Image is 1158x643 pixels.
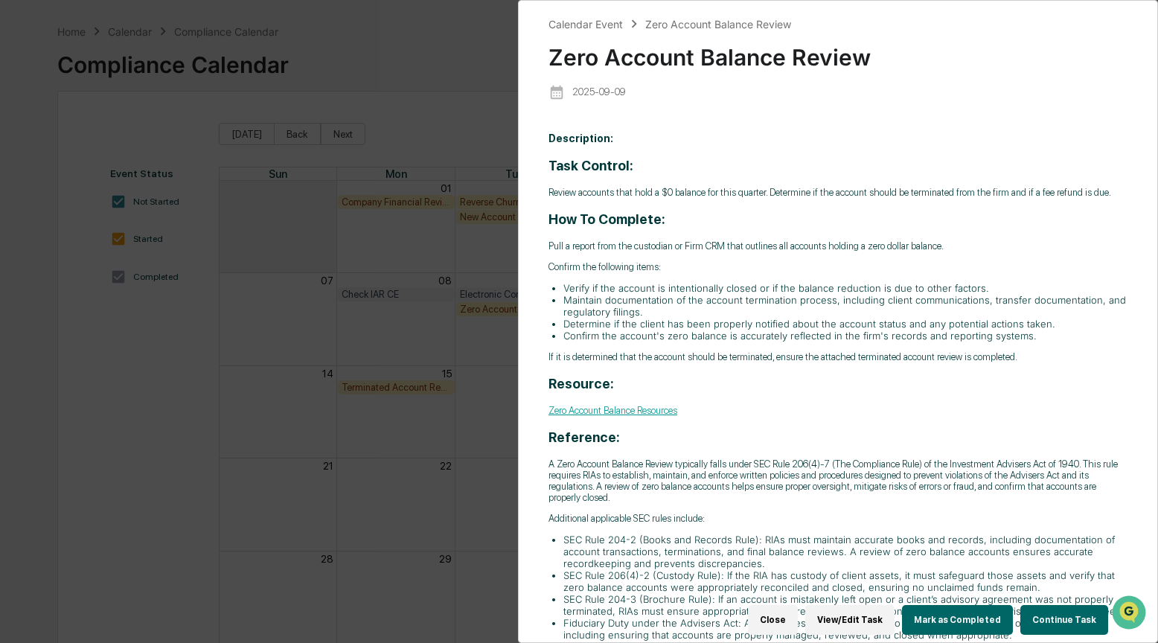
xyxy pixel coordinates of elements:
[15,31,271,55] p: How can we help?
[548,376,614,391] strong: Resource:
[30,216,94,231] span: Data Lookup
[548,32,1127,71] div: Zero Account Balance Review
[572,86,626,97] p: 2025-09-09
[15,114,42,141] img: 1746055101610-c473b297-6a78-478c-a979-82029cc54cd1
[108,189,120,201] div: 🗄️
[902,605,1013,635] button: Mark as Completed
[548,211,665,227] strong: How To Complete:
[548,158,633,173] strong: Task Control:
[1020,605,1108,635] button: Continue Task
[548,240,1127,252] p: Pull a report from the custodian or Firm CRM that outlines all accounts holding a zero dollar bal...
[9,182,102,208] a: 🖐️Preclearance
[15,217,27,229] div: 🔎
[563,534,1127,569] li: SEC Rule 204-2 (Books and Records Rule): RIAs must maintain accurate books and records, including...
[548,351,1127,362] p: If it is determined that the account should be terminated, ensure the attached terminated account...
[748,605,798,635] button: Close
[563,294,1127,318] li: Maintain documentation of the account termination process, including client communications, trans...
[563,282,1127,294] li: Verify if the account is intentionally closed or if the balance reduction is due to other factors.
[548,187,1127,198] p: Review accounts that hold a $0 balance for this quarter. Determine if the account should be termi...
[51,129,188,141] div: We're available if you need us!
[548,513,1127,524] p: Additional applicable SEC rules include:
[548,429,620,445] strong: Reference:
[548,132,613,144] b: Description:
[253,118,271,136] button: Start new chat
[563,318,1127,330] li: Determine if the client has been properly notified about the account status and any potential act...
[563,593,1127,617] li: SEC Rule 204-3 (Brochure Rule): If an account is mistakenly left open or a client’s advisory agre...
[1110,594,1151,634] iframe: Open customer support
[548,18,623,31] div: Calendar Event
[548,261,1127,272] p: Confirm the following items:
[148,252,180,263] span: Pylon
[563,330,1127,342] li: Confirm the account's zero balance is accurately reflected in the firm's records and reporting sy...
[15,189,27,201] div: 🖐️
[30,188,96,202] span: Preclearance
[548,458,1127,503] p: A Zero Account Balance Review typically falls under SEC Rule 206(4)-7 (The Compliance Rule) of th...
[563,569,1127,593] li: SEC Rule 206(4)-2 (Custody Rule): If the RIA has custody of client assets, it must safeguard thos...
[9,210,100,237] a: 🔎Data Lookup
[805,605,895,635] button: View/Edit Task
[548,405,677,416] a: Zero Account Balance Resources
[51,114,244,129] div: Start new chat
[102,182,191,208] a: 🗄️Attestations
[645,18,791,31] div: Zero Account Balance Review
[123,188,185,202] span: Attestations
[105,252,180,263] a: Powered byPylon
